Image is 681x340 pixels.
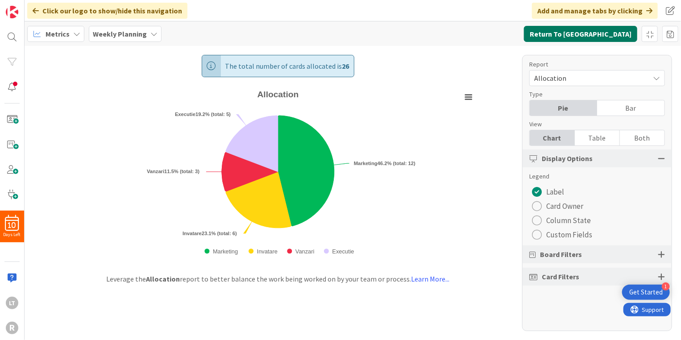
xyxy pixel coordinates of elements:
[19,1,41,12] span: Support
[529,213,594,228] button: Column State
[6,6,18,18] img: Visit kanbanzone.com
[542,271,579,282] span: Card Filters
[546,185,564,199] span: Label
[225,55,349,77] span: The total number of cards allocated is
[575,130,620,145] div: Table
[342,62,349,70] b: 26
[530,100,597,116] div: Pie
[6,297,18,309] div: LT
[597,100,664,116] div: Bar
[532,3,658,19] div: Add and manage tabs by clicking
[213,248,238,255] text: Marketing
[46,29,70,39] span: Metrics
[175,112,195,117] tspan: Executie
[332,248,354,255] text: Executie
[546,199,583,213] span: Card Owner
[147,169,199,174] text: 11.5% (total: 3)
[546,228,592,241] span: Custom Fields
[529,120,656,129] div: View
[77,86,479,265] svg: Allocation
[27,3,187,19] div: Click our logo to show/hide this navigation
[529,172,665,181] div: Legend
[529,60,656,69] div: Report
[147,169,164,174] tspan: Vanzari
[620,130,664,145] div: Both
[295,248,314,255] text: Vanzari
[534,72,645,84] span: Allocation
[88,274,467,284] div: Leverage the report to better balance the work being worked on by your team or process.
[257,90,299,99] text: Allocation
[6,322,18,334] div: R
[257,248,277,255] text: Invatare
[530,130,575,145] div: Chart
[8,222,16,228] span: 10
[529,185,567,199] button: Label
[411,274,449,283] a: Learn More...
[183,231,202,236] tspan: Invatare
[175,112,231,117] text: 19.2% (total: 5)
[354,161,378,166] tspan: Marketing
[183,231,237,236] text: 23.1% (total: 6)
[546,214,591,227] span: Column State
[542,153,593,164] span: Display Options
[354,161,415,166] text: 46.2% (total: 12)
[540,249,582,260] span: Board Filters
[529,228,595,242] button: Custom Fields
[622,285,670,300] div: Open Get Started checklist, remaining modules: 1
[529,90,656,99] div: Type
[93,29,147,38] b: Weekly Planning
[529,199,586,213] button: Card Owner
[524,26,637,42] button: Return To [GEOGRAPHIC_DATA]
[146,274,180,283] b: Allocation
[662,282,670,290] div: 1
[629,288,663,297] div: Get Started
